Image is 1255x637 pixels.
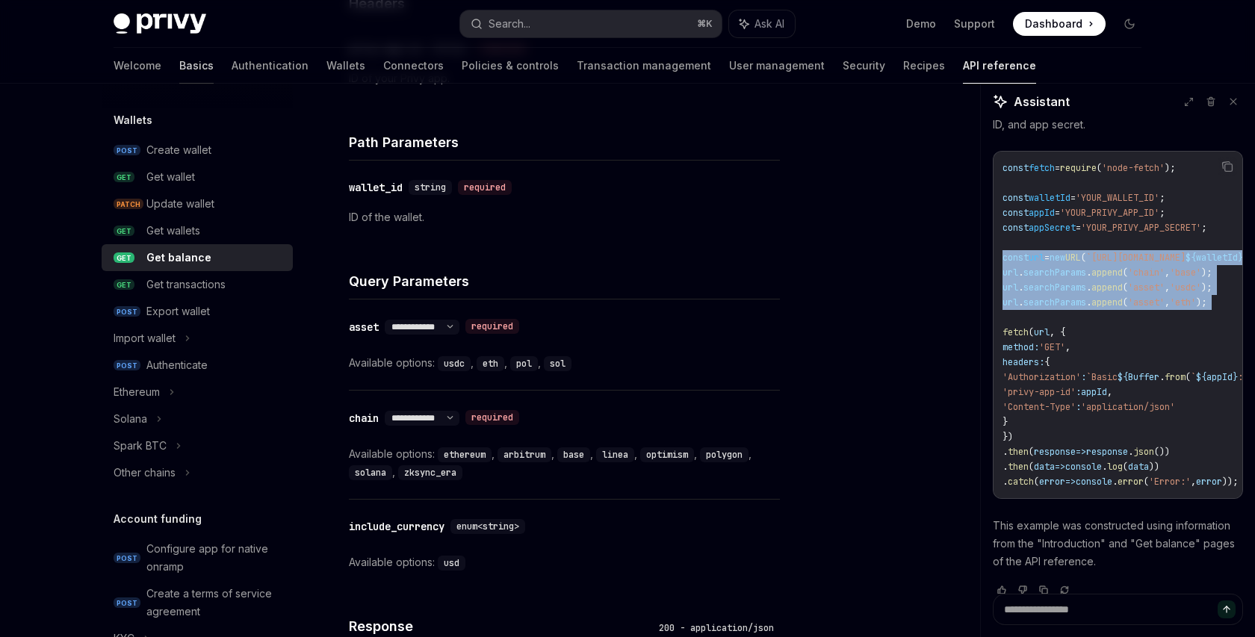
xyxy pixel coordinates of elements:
span: . [1003,461,1008,473]
span: response [1034,446,1076,458]
div: , [498,445,557,463]
span: `[URL][DOMAIN_NAME] [1086,252,1186,264]
span: ( [1034,476,1039,488]
span: ` [1191,371,1196,383]
a: User management [729,48,825,84]
span: : [1238,371,1243,383]
span: 'privy-app-id' [1003,386,1076,398]
span: ( [1097,162,1102,174]
button: Send message [1218,600,1236,618]
span: ${ [1186,252,1196,264]
span: ( [1029,461,1034,473]
span: . [1086,267,1091,279]
div: Create a terms of service agreement [146,585,284,621]
span: , [1165,282,1170,293]
span: ( [1123,282,1128,293]
span: appId [1081,386,1107,398]
div: include_currency [349,519,444,534]
span: 'chain' [1128,267,1165,279]
a: POSTCreate wallet [102,137,293,164]
div: Ethereum [114,383,160,401]
span: POST [114,306,140,317]
span: response [1086,446,1128,458]
span: walletId [1029,192,1070,204]
span: . [1128,446,1133,458]
span: from [1165,371,1186,383]
span: method: [1003,341,1039,353]
span: ; [1201,222,1206,234]
span: GET [114,172,134,183]
span: URL [1065,252,1081,264]
code: zksync_era [398,465,462,480]
a: Transaction management [577,48,711,84]
div: Update wallet [146,195,214,213]
h4: Response [349,616,653,636]
div: required [465,410,519,425]
button: Toggle dark mode [1118,12,1141,36]
div: required [465,319,519,334]
span: then [1008,461,1029,473]
span: = [1044,252,1050,264]
a: API reference [963,48,1036,84]
div: Spark BTC [114,437,167,455]
span: . [1003,446,1008,458]
span: ( [1081,252,1086,264]
div: 200 - application/json [653,621,780,636]
div: , [557,445,596,463]
span: . [1159,371,1165,383]
span: , [1165,267,1170,279]
a: Support [954,16,995,31]
span: GET [114,226,134,237]
code: arbitrum [498,447,551,462]
span: ; [1159,207,1165,219]
div: Export wallet [146,302,210,320]
code: sol [544,356,571,371]
code: solana [349,465,392,480]
a: Demo [906,16,936,31]
span: 'asset' [1128,296,1165,308]
h4: Query Parameters [349,271,780,291]
span: const [1003,207,1029,219]
a: POSTConfigure app for native onramp [102,535,293,580]
span: error [1118,476,1144,488]
span: , [1107,386,1112,398]
div: Authenticate [146,356,208,374]
div: Import wallet [114,329,176,347]
span: . [1018,267,1023,279]
button: Ask AI [729,10,795,37]
span: 'Authorization' [1003,371,1081,383]
span: const [1003,162,1029,174]
span: ( [1186,371,1191,383]
span: append [1091,267,1123,279]
span: searchParams [1023,282,1086,293]
code: linea [596,447,634,462]
p: ID of the wallet. [349,208,780,226]
span: catch [1008,476,1034,488]
span: . [1102,461,1107,473]
span: require [1060,162,1097,174]
span: : [1076,386,1081,398]
span: ${ [1196,371,1206,383]
span: appId [1206,371,1233,383]
div: Solana [114,410,147,428]
div: Create wallet [146,141,211,159]
span: . [1086,282,1091,293]
span: appSecret [1029,222,1076,234]
span: enum<string> [456,521,519,532]
span: 'Content-Type' [1003,401,1076,413]
span: 'GET' [1039,341,1065,353]
span: , [1065,341,1070,353]
a: Wallets [326,48,365,84]
a: GETGet balance [102,244,293,271]
span: 'base' [1170,267,1201,279]
div: , [438,354,477,372]
span: POST [114,553,140,564]
span: 'application/json' [1081,401,1175,413]
span: ( [1029,446,1034,458]
span: POST [114,597,140,609]
a: POSTCreate a terms of service agreement [102,580,293,625]
span: )) [1149,461,1159,473]
button: Search...⌘K [460,10,722,37]
span: POST [114,360,140,371]
a: Welcome [114,48,161,84]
